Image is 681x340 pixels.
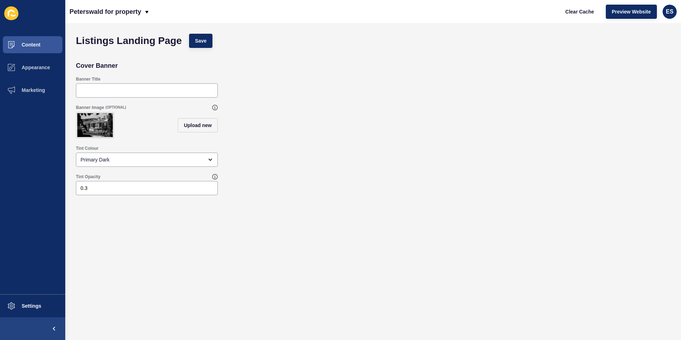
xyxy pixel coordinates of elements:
[76,76,100,82] label: Banner Title
[666,8,673,15] span: ES
[70,3,141,21] p: Peterswald for property
[76,62,118,69] h2: Cover Banner
[178,118,218,132] button: Upload new
[195,37,207,44] span: Save
[565,8,594,15] span: Clear Cache
[184,122,212,129] span: Upload new
[76,146,99,151] label: Tint Colour
[606,5,657,19] button: Preview Website
[612,8,651,15] span: Preview Website
[76,153,218,167] div: open menu
[76,174,100,180] label: Tint Opacity
[76,105,104,110] label: Banner Image
[189,34,213,48] button: Save
[77,113,113,137] img: 179b83921a4d0f2ac5f7ff685a5d9551.jpg
[105,105,126,110] span: (OPTIONAL)
[559,5,600,19] button: Clear Cache
[76,37,182,44] h1: Listings Landing Page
